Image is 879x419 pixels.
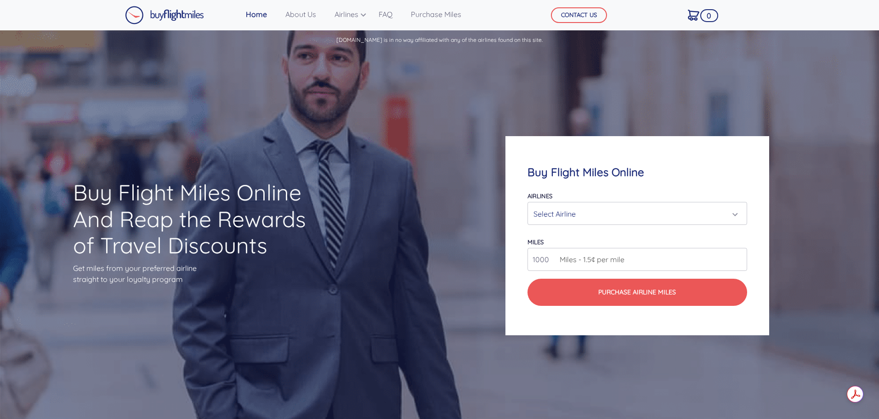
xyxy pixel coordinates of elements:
[684,5,703,24] a: 0
[527,166,747,179] h4: Buy Flight Miles Online
[527,238,544,246] label: miles
[555,254,624,265] span: Miles - 1.5¢ per mile
[527,192,552,200] label: Airlines
[700,9,718,22] span: 0
[73,179,322,259] h1: Buy Flight Miles Online And Reap the Rewards of Travel Discounts
[282,5,320,23] a: About Us
[242,5,271,23] a: Home
[527,202,747,225] button: Select Airline
[125,4,204,27] a: Buy Flight Miles Logo
[407,5,465,23] a: Purchase Miles
[688,10,699,21] img: Cart
[551,7,607,23] button: CONTACT US
[125,6,204,24] img: Buy Flight Miles Logo
[533,205,735,223] div: Select Airline
[73,263,322,285] p: Get miles from your preferred airline straight to your loyalty program
[527,279,747,306] button: Purchase Airline Miles
[375,5,396,23] a: FAQ
[331,5,364,23] a: Airlines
